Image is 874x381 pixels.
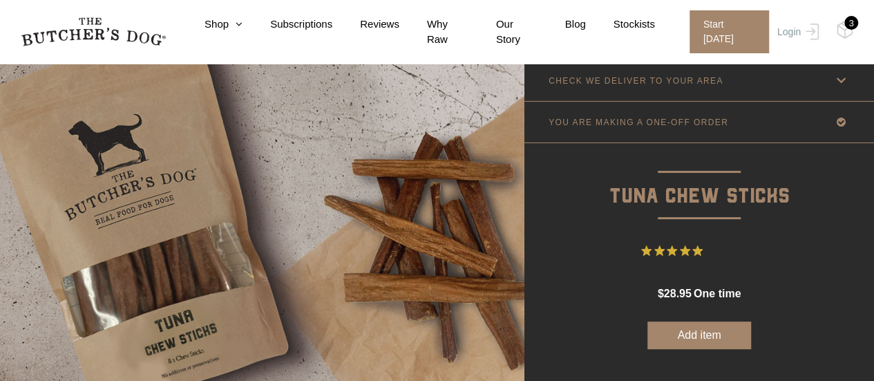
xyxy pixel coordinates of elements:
[586,17,655,32] a: Stockists
[658,288,664,299] span: $
[177,17,243,32] a: Shop
[647,322,751,349] button: Add item
[708,241,757,261] span: 2 Reviews
[664,288,692,299] span: 28.95
[243,17,332,32] a: Subscriptions
[468,17,538,48] a: Our Story
[399,17,468,48] a: Why Raw
[332,17,399,32] a: Reviews
[524,143,874,213] p: Tuna Chew Sticks
[549,118,728,127] p: YOU ARE MAKING A ONE-OFF ORDER
[538,17,586,32] a: Blog
[690,10,769,53] span: Start [DATE]
[676,10,774,53] a: Start [DATE]
[694,288,741,299] span: one time
[641,241,757,261] button: Rated 5 out of 5 stars from 2 reviews. Jump to reviews.
[524,60,874,101] a: CHECK WE DELIVER TO YOUR AREA
[524,102,874,142] a: YOU ARE MAKING A ONE-OFF ORDER
[836,21,853,39] img: TBD_Cart-Full.png
[774,10,819,53] a: Login
[844,16,858,30] div: 3
[549,76,723,86] p: CHECK WE DELIVER TO YOUR AREA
